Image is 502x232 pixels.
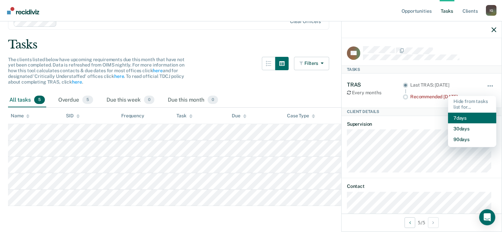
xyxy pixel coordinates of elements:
span: The clients listed below have upcoming requirements due this month that have not yet been complet... [8,57,185,85]
dt: Contact [347,184,496,189]
span: 5 [34,96,45,104]
div: Every months [347,90,403,96]
div: Last TRAS: [DATE] [410,82,478,88]
button: Filters [294,57,330,70]
div: Recommended [DATE] [410,94,478,100]
span: 0 [208,96,218,104]
a: here [114,74,124,79]
div: Open Intercom Messenger [479,209,495,225]
div: Frequency [121,113,144,119]
a: here [72,79,82,85]
div: I G [486,5,497,16]
img: Recidiviz [7,7,39,14]
button: Next Client [428,217,439,228]
button: Profile dropdown button [486,5,497,16]
div: Client Details [342,108,502,116]
div: SID [66,113,80,119]
a: here [153,68,162,73]
div: Tasks [342,66,502,74]
div: Due [232,113,246,119]
div: Task [176,113,192,119]
div: Name [11,113,29,119]
div: Overdue [57,93,94,108]
div: Due this month [166,93,219,108]
dt: Supervision [347,121,496,127]
div: Hide from tasks list for... [448,96,496,113]
div: Case Type [287,113,315,119]
button: 30 days [448,123,496,134]
div: Tasks [8,38,494,51]
div: 5 / 5 [342,214,502,231]
button: 90 days [448,134,496,145]
button: 7 days [448,113,496,123]
div: Due this week [105,93,156,108]
button: Previous Client [405,217,415,228]
span: 5 [82,96,93,104]
div: TRAS [347,82,403,88]
div: Clear officers [290,19,321,24]
div: All tasks [8,93,46,108]
span: 0 [144,96,154,104]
